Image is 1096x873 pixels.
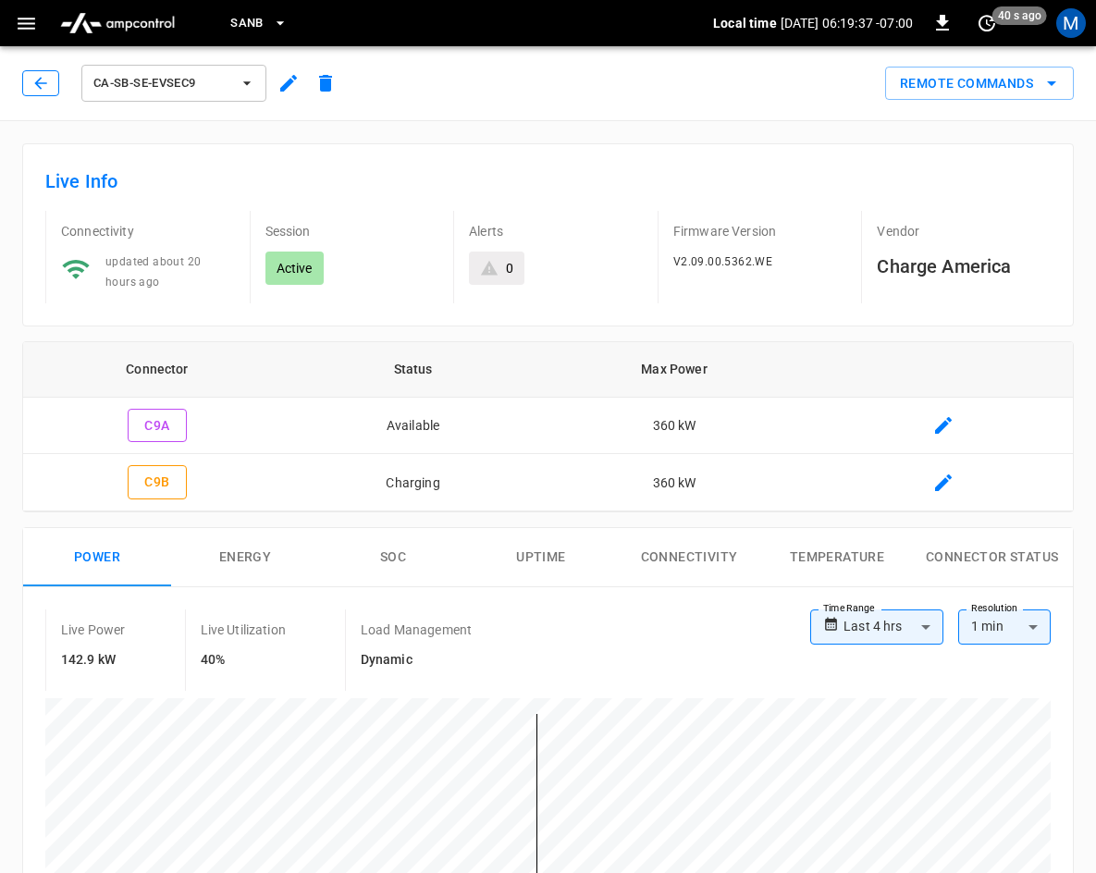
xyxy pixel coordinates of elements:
button: ca-sb-se-evseC9 [81,65,266,102]
td: 360 kW [535,398,814,455]
p: Session [265,222,439,240]
button: set refresh interval [972,8,1002,38]
p: Vendor [877,222,1051,240]
button: Temperature [763,528,911,587]
span: 40 s ago [992,6,1047,25]
button: C9B [128,465,187,499]
p: Live Power [61,621,126,639]
button: Connectivity [615,528,763,587]
button: Energy [171,528,319,587]
button: Power [23,528,171,587]
div: 0 [506,259,513,277]
label: Resolution [971,601,1017,616]
img: ampcontrol.io logo [53,6,182,41]
div: 1 min [958,609,1051,645]
p: Connectivity [61,222,235,240]
button: Uptime [467,528,615,587]
p: Firmware Version [673,222,847,240]
h6: Charge America [877,252,1051,281]
p: Alerts [469,222,643,240]
p: [DATE] 06:19:37 -07:00 [781,14,913,32]
span: updated about 20 hours ago [105,255,201,289]
h6: 142.9 kW [61,650,126,670]
h6: Dynamic [361,650,472,670]
span: V2.09.00.5362.WE [673,255,772,268]
span: ca-sb-se-evseC9 [93,73,230,94]
p: Load Management [361,621,472,639]
th: Connector [23,342,291,398]
div: profile-icon [1056,8,1086,38]
h6: 40% [201,650,286,670]
div: Last 4 hrs [844,609,943,645]
span: SanB [230,13,264,34]
td: Available [291,398,535,455]
td: Charging [291,454,535,511]
th: Status [291,342,535,398]
td: 360 kW [535,454,814,511]
table: connector table [23,342,1073,511]
button: SanB [223,6,295,42]
p: Local time [713,14,777,32]
button: SOC [319,528,467,587]
label: Time Range [823,601,875,616]
th: Max Power [535,342,814,398]
button: Connector Status [911,528,1073,587]
button: C9A [128,409,187,443]
button: Remote Commands [885,67,1074,101]
h6: Live Info [45,166,1051,196]
p: Active [277,259,313,277]
div: remote commands options [885,67,1074,101]
p: Live Utilization [201,621,286,639]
